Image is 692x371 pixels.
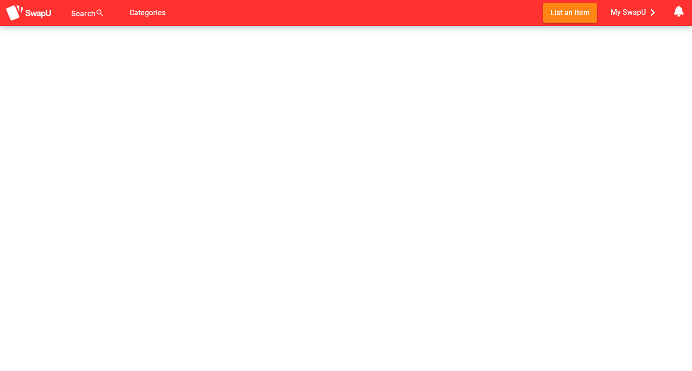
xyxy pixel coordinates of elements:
span: Categories [130,5,166,20]
span: List an Item [550,6,590,19]
span: My SwapU [611,6,660,19]
img: aSD8y5uGLpzPJLYTcYcjNu3laj1c05W5KWf0Ds+Za8uybjssssuu+yyyy677LKX2n+PWMSDJ9a87AAAAABJRU5ErkJggg== [6,5,52,22]
button: My SwapU [608,3,661,21]
i: chevron_right [646,6,660,19]
button: Categories [122,3,173,22]
i: false [116,7,127,19]
a: Categories [122,8,173,17]
button: List an Item [543,3,597,22]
